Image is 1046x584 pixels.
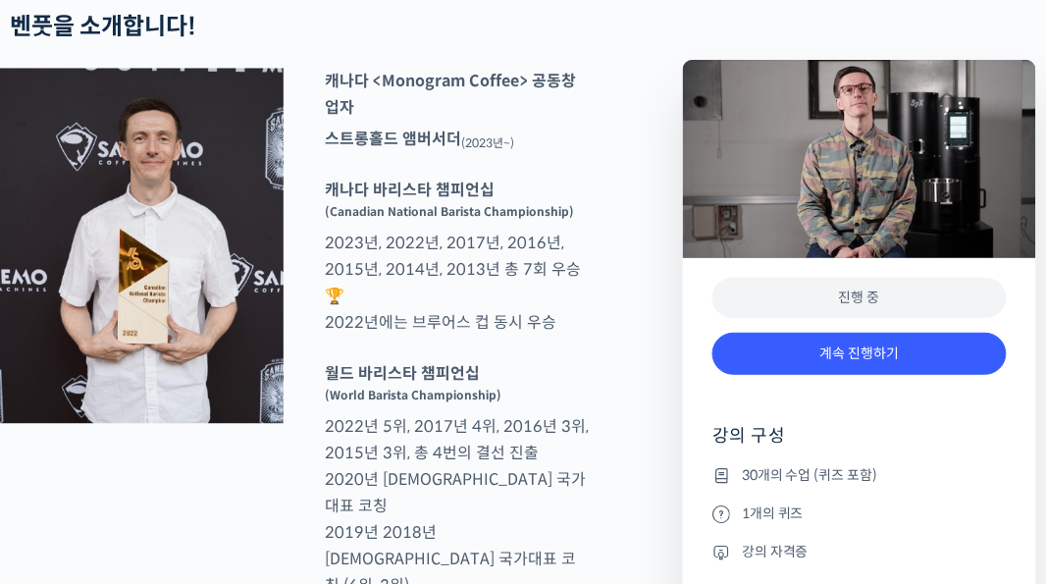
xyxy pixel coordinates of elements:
[461,135,514,150] sub: (2023년~)
[712,333,1007,375] a: 계속 진행하기
[712,502,1007,525] li: 1개의 퀴즈
[6,421,130,470] a: 홈
[325,388,501,402] sup: (World Barista Championship)
[712,463,1007,487] li: 30개의 수업 (퀴즈 포함)
[325,129,461,149] strong: 스트롱홀드 앰버서더
[253,421,377,470] a: 설정
[315,177,599,336] p: 2023년, 2022년, 2017년, 2016년, 2015년, 2014년, 2013년 총 7회 우승 🏆 2022년에는 브루어스 컵 동시 우승
[62,451,74,466] span: 홈
[303,451,327,466] span: 설정
[199,420,206,436] span: 1
[130,421,253,470] a: 1대화
[712,423,1007,462] h4: 강의 구성
[325,71,576,118] strong: 캐나다 <Monogram Coffee> 공동창업자
[180,451,203,467] span: 대화
[712,278,1007,318] div: 진행 중
[325,180,495,200] strong: 캐나다 바리스타 챔피언십
[10,13,590,41] h2: 벤풋을 소개합니다!
[325,363,480,384] strong: 월드 바리스타 챔피언십
[712,540,1007,563] li: 강의 자격증
[325,204,574,219] sup: (Canadian National Barista Championship)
